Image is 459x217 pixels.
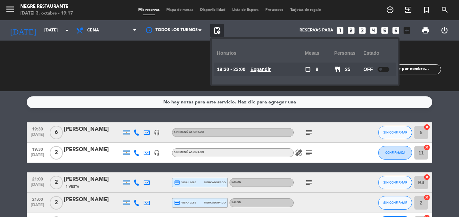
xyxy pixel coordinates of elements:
i: looks_one [336,26,344,35]
span: visa * 2089 [174,200,196,206]
i: looks_two [347,26,356,35]
i: power_settings_new [440,26,449,34]
i: subject [305,178,313,187]
i: looks_3 [358,26,367,35]
span: Sin menú asignado [174,131,204,134]
span: 6 [50,126,63,139]
i: add_box [403,26,411,35]
span: mercadopago [204,180,226,185]
span: print [421,26,430,34]
span: [DATE] [29,153,46,161]
i: turned_in_not [422,6,431,14]
span: [DATE] [29,203,46,211]
button: SIN CONFIRMAR [378,126,412,139]
button: SIN CONFIRMAR [378,176,412,189]
i: subject [305,128,313,137]
div: Horarios [217,44,305,63]
i: cancel [424,194,430,201]
div: [PERSON_NAME] [64,145,121,154]
i: search [441,6,449,14]
span: 8 [316,66,318,73]
span: Pre-acceso [262,8,287,12]
i: headset_mic [154,150,160,156]
div: LOG OUT [435,20,454,41]
span: 2 [50,146,63,160]
span: Lista de Espera [229,8,262,12]
i: looks_4 [369,26,378,35]
i: subject [305,149,313,157]
u: Expandir [250,67,271,72]
i: arrow_drop_down [63,26,71,34]
span: Cena [87,28,99,33]
span: Reservas para [299,28,333,33]
div: [PERSON_NAME] [64,195,121,204]
button: menu [5,4,15,17]
span: Sin menú asignado [174,151,204,154]
i: healing [295,149,303,157]
i: looks_5 [380,26,389,35]
i: cancel [424,144,430,151]
i: cancel [424,174,430,180]
span: SALON [232,181,241,184]
div: [PERSON_NAME] [64,125,121,134]
span: restaurant [334,66,340,72]
span: 25 [345,66,351,73]
span: SIN CONFIRMAR [383,201,407,204]
i: credit_card [174,200,180,206]
span: SALON [232,201,241,204]
span: 1 Visita [66,184,79,190]
button: SIN CONFIRMAR [378,196,412,210]
i: add_circle_outline [386,6,394,14]
span: 2 [50,176,63,189]
div: personas [334,44,364,63]
span: 21:00 [29,195,46,203]
span: 2 [50,196,63,210]
div: [PERSON_NAME] [64,175,121,184]
span: SIN CONFIRMAR [383,130,407,134]
i: credit_card [174,179,180,186]
div: No hay notas para este servicio. Haz clic para agregar una [163,98,296,106]
span: Mis reservas [135,8,163,12]
i: looks_6 [391,26,400,35]
i: [DATE] [5,23,41,38]
div: Mesas [305,44,334,63]
i: headset_mic [154,129,160,136]
span: SIN CONFIRMAR [383,180,407,184]
span: 19:30 [29,145,46,153]
div: Negre Restaurante [20,3,73,10]
span: 19:30 [29,125,46,132]
span: check_box_outline_blank [305,66,311,72]
span: Tarjetas de regalo [287,8,324,12]
span: 19:30 - 23:00 [217,66,245,73]
i: exit_to_app [404,6,412,14]
span: visa * 9980 [174,179,196,186]
span: OFF [363,66,373,73]
input: Filtrar por nombre... [388,66,441,73]
span: Mapa de mesas [163,8,197,12]
span: mercadopago [204,200,226,205]
i: cancel [424,124,430,130]
span: pending_actions [213,26,221,34]
div: [DATE] 3. octubre - 19:17 [20,10,73,17]
span: CONFIRMADA [385,151,405,154]
span: 21:00 [29,175,46,183]
button: CONFIRMADA [378,146,412,160]
span: [DATE] [29,183,46,190]
div: Estado [363,44,393,63]
i: menu [5,4,15,14]
span: Disponibilidad [197,8,229,12]
span: [DATE] [29,132,46,140]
